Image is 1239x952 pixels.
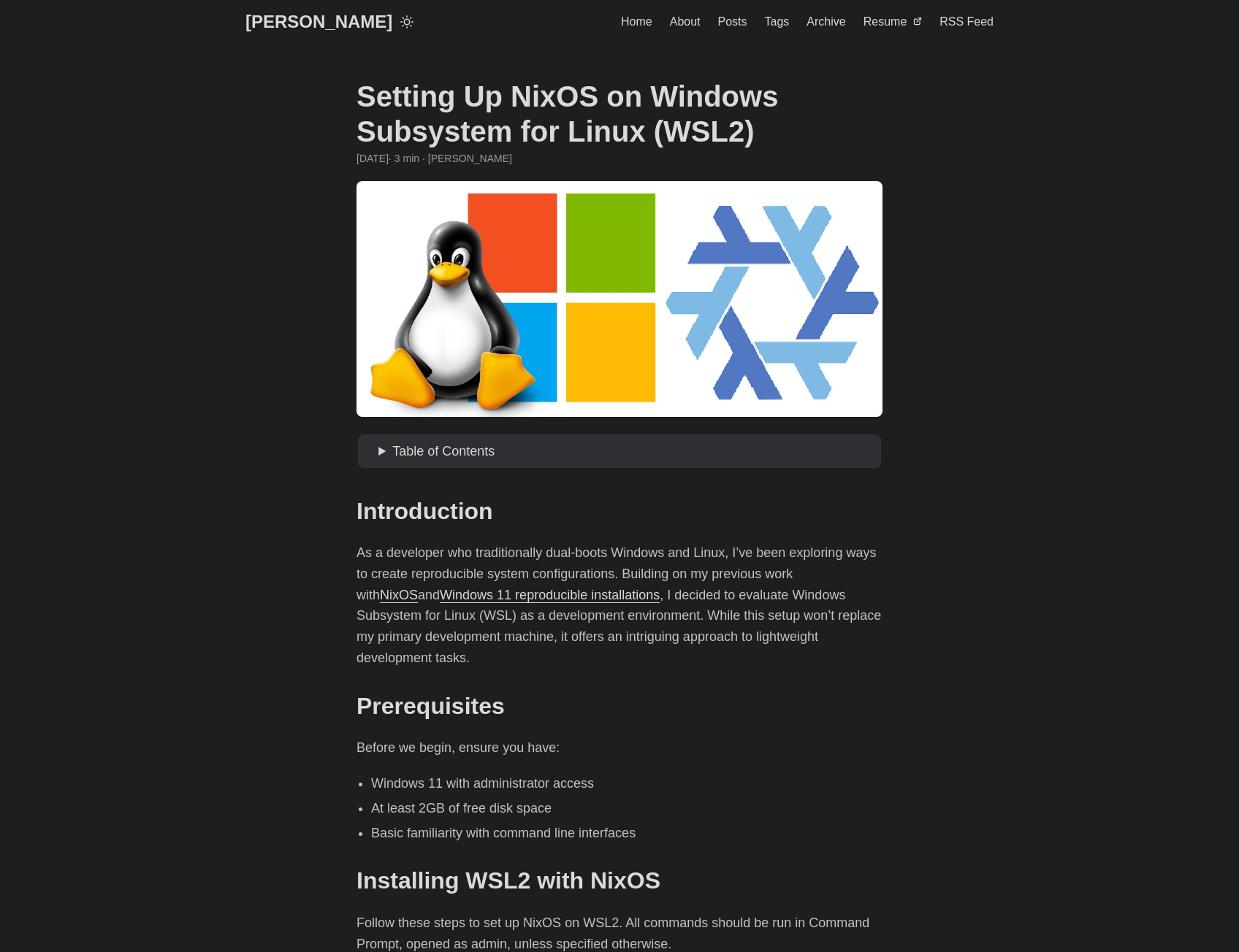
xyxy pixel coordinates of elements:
[670,15,701,28] span: About
[392,444,495,458] span: Table of Contents
[864,15,907,28] span: Resume
[765,15,790,28] span: Tags
[380,588,418,602] a: NixOS
[357,692,882,720] h2: Prerequisites
[718,15,747,28] span: Posts
[371,823,882,844] li: Basic familiarity with command line interfaces
[378,441,875,462] summary: Table of Contents
[357,150,882,166] div: · 3 min · [PERSON_NAME]
[939,15,994,28] span: RSS Feed
[371,773,882,794] li: Windows 11 with administrator access
[357,867,882,894] h2: Installing WSL2 with NixOS
[371,798,882,819] li: At least 2GB of free disk space
[357,150,389,166] span: 2024-12-17 21:31:58 -0500 -0500
[621,15,652,28] span: Home
[357,497,882,525] h2: Introduction
[357,542,882,669] p: As a developer who traditionally dual-boots Windows and Linux, I’ve been exploring ways to create...
[807,15,845,28] span: Archive
[357,79,882,149] h1: Setting Up NixOS on Windows Subsystem for Linux (WSL2)
[357,737,882,759] p: Before we begin, ensure you have:
[440,588,660,602] a: Windows 11 reproducible installations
